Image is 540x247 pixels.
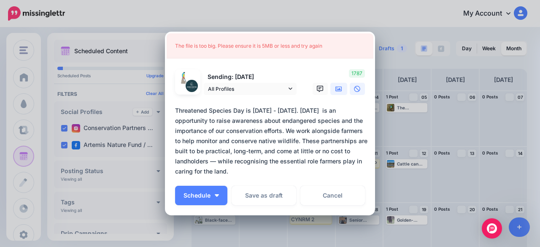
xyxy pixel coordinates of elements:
[300,186,365,205] a: Cancel
[349,69,365,78] span: 1787
[204,83,297,95] a: All Profiles
[175,106,369,176] div: Threatened Species Day is [DATE] - [DATE]. [DATE] is an opportunity to raise awareness about enda...
[482,218,502,239] div: Open Intercom Messenger
[175,42,365,50] li: The file is too big. Please ensure it is 5MB or less and try again
[204,72,297,82] p: Sending: [DATE]
[175,186,227,205] button: Schedule
[232,186,296,205] button: Save as draft
[215,194,219,197] img: arrow-down-white.png
[186,80,198,92] img: 361550084_1340046700225934_5514933087078032239_n-bsa138907.jpg
[178,72,190,84] img: 307959510_198129989247551_3584014126259948268_n-bsa138906.jpg
[208,84,286,93] span: All Profiles
[184,193,211,198] span: Schedule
